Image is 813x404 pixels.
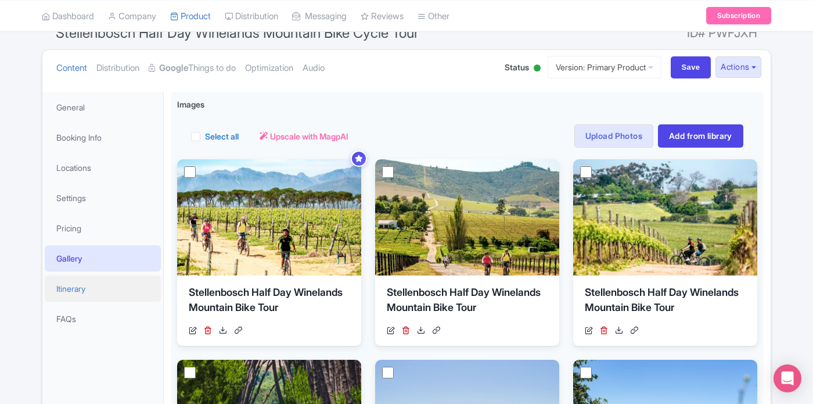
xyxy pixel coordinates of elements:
a: Content [56,50,87,87]
a: Upload Photos [574,124,653,148]
a: Pricing [45,215,161,241]
div: Stellenbosch Half Day Winelands Mountain Bike Tour [387,285,548,320]
span: Images [177,98,204,110]
a: GoogleThings to do [149,50,236,87]
a: Settings [45,185,161,211]
strong: Google [159,62,188,75]
a: Gallery [45,245,161,271]
button: Actions [715,56,761,78]
div: Active [531,60,543,78]
a: Upscale with MagpAI [260,130,348,142]
div: Stellenbosch Half Day Winelands Mountain Bike Tour [585,285,746,320]
span: Stellenbosch Half Day Winelands Mountain Bike Cycle Tour [56,24,419,41]
span: Status [505,61,529,73]
a: FAQs [45,306,161,332]
a: Itinerary [45,276,161,302]
a: Booking Info [45,124,161,151]
div: Stellenbosch Half Day Winelands Mountain Bike Tour [189,285,350,320]
a: Locations [45,155,161,181]
a: Add from library [658,124,743,148]
span: Upscale with MagpAI [270,130,348,142]
a: Optimization [245,50,293,87]
label: Select all [205,130,239,142]
input: Save [671,56,711,78]
a: General [45,94,161,120]
a: Version: Primary Product [548,56,661,78]
a: Subscription [706,7,771,24]
a: Distribution [96,50,139,87]
a: Audio [303,50,325,87]
span: ID# PWFJXH [687,22,757,45]
div: Open Intercom Messenger [774,364,801,392]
